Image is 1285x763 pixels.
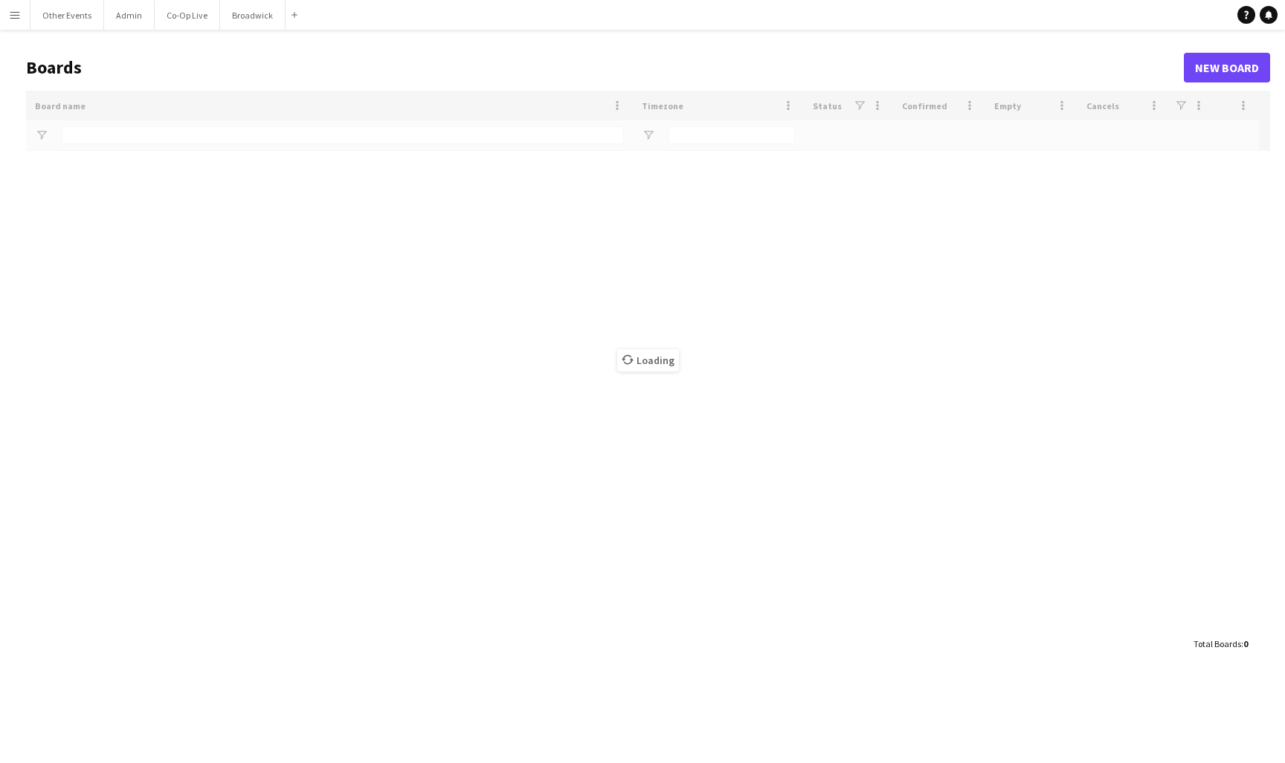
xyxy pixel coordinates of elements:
[1243,638,1248,649] span: 0
[30,1,104,30] button: Other Events
[220,1,286,30] button: Broadwick
[26,56,1184,79] h1: Boards
[617,349,679,371] span: Loading
[1184,53,1270,82] a: New Board
[1194,638,1241,649] span: Total Boards
[104,1,155,30] button: Admin
[155,1,220,30] button: Co-Op Live
[1194,629,1248,658] div: :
